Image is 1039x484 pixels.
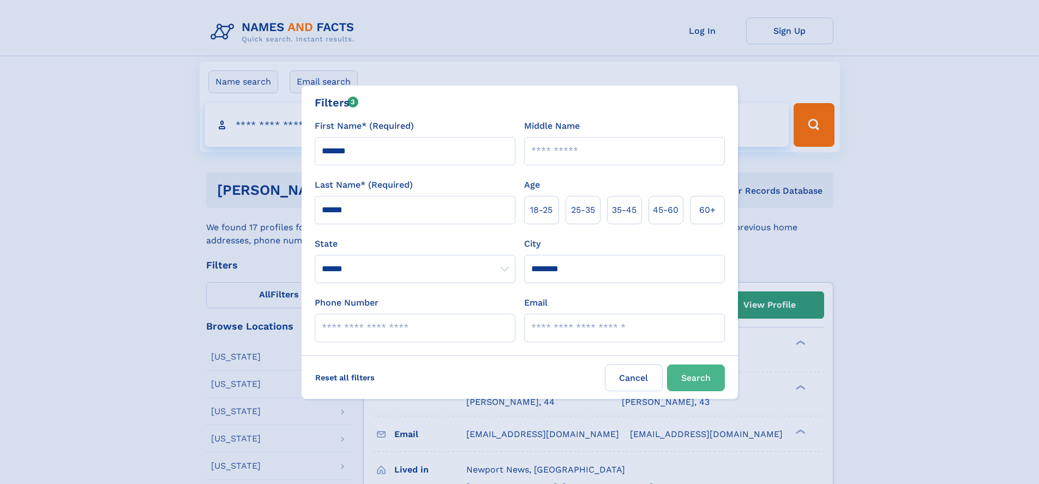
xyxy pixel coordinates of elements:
[524,296,548,309] label: Email
[315,94,359,111] div: Filters
[308,365,382,391] label: Reset all filters
[315,178,413,192] label: Last Name* (Required)
[524,119,580,133] label: Middle Name
[667,365,725,391] button: Search
[315,237,515,250] label: State
[612,204,636,217] span: 35‑45
[699,204,716,217] span: 60+
[605,365,663,391] label: Cancel
[653,204,678,217] span: 45‑60
[530,204,552,217] span: 18‑25
[571,204,595,217] span: 25‑35
[315,296,379,309] label: Phone Number
[315,119,414,133] label: First Name* (Required)
[524,237,540,250] label: City
[524,178,540,192] label: Age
